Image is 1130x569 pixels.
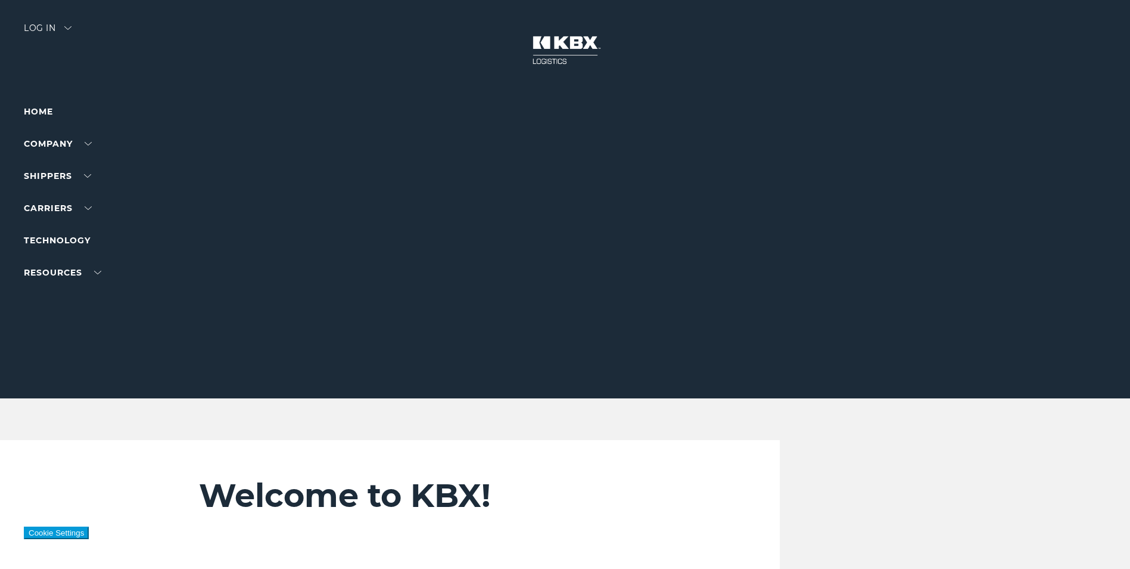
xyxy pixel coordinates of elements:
[24,106,53,117] a: Home
[24,527,89,539] button: Cookie Settings
[24,267,101,278] a: RESOURCES
[24,203,92,214] a: Carriers
[1070,512,1130,569] iframe: Chat Widget
[521,24,610,76] img: kbx logo
[24,171,91,181] a: SHIPPERS
[24,138,92,149] a: Company
[199,476,708,515] h2: Welcome to KBX!
[64,26,71,30] img: arrow
[24,24,71,41] div: Log in
[24,235,91,246] a: Technology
